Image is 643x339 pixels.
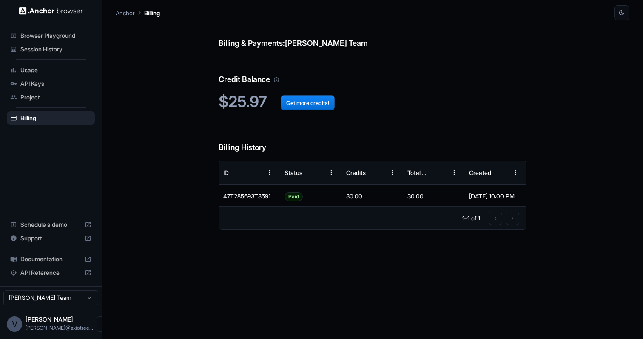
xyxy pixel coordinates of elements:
div: Schedule a demo [7,218,95,232]
h6: Credit Balance [219,56,527,86]
span: Vipin Tanna [26,316,73,323]
span: Project [20,93,91,102]
span: Session History [20,45,91,54]
div: Documentation [7,252,95,266]
span: vipin@axiotree.com [26,325,93,331]
span: Support [20,234,81,243]
p: Billing [144,8,160,17]
div: API Reference [7,266,95,280]
button: Open menu [97,316,112,332]
div: Browser Playground [7,29,95,42]
div: 30.00 [403,185,465,207]
span: Browser Playground [20,31,91,40]
div: ID [223,169,229,176]
p: Anchor [116,8,135,17]
h6: Billing History [219,124,527,154]
button: Sort [492,165,508,180]
div: Credits [346,169,366,176]
div: Support [7,232,95,245]
div: 47T285693T859164W [219,185,281,207]
nav: breadcrumb [116,8,160,17]
h2: $25.97 [219,93,527,111]
button: Menu [262,165,277,180]
button: Menu [324,165,339,180]
span: Paid [285,186,302,207]
button: Get more credits! [281,95,335,110]
button: Menu [447,165,462,180]
div: Total Cost [407,169,430,176]
span: Schedule a demo [20,220,81,229]
span: API Keys [20,79,91,88]
span: Usage [20,66,91,74]
div: [DATE] 10:00 PM [469,185,522,207]
div: Status [285,169,302,176]
span: Documentation [20,255,81,263]
div: Billing [7,111,95,125]
button: Sort [247,165,262,180]
img: Anchor Logo [19,7,83,15]
div: Session History [7,42,95,56]
div: 30.00 [342,185,404,207]
div: Created [469,169,491,176]
span: Billing [20,114,91,122]
button: Sort [431,165,447,180]
div: API Keys [7,77,95,90]
button: Menu [385,165,400,180]
div: Usage [7,63,95,77]
h6: Billing & Payments: [PERSON_NAME] Team [219,20,527,50]
button: Sort [370,165,385,180]
div: V [7,316,22,332]
button: Menu [508,165,523,180]
span: API Reference [20,268,81,277]
p: 1–1 of 1 [462,214,480,223]
div: Project [7,90,95,104]
svg: Your credit balance will be consumed as you use the API. Visit the usage page to view a breakdown... [273,77,279,83]
button: Sort [308,165,324,180]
